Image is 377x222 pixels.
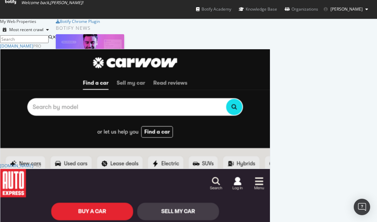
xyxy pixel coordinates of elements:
[56,18,100,24] a: Botify Chrome Plugin
[285,6,318,13] div: Organizations
[33,43,41,49] div: Pro
[9,28,43,32] div: Most recent crawl
[318,4,374,15] button: [PERSON_NAME]
[354,199,370,215] div: Open Intercom Messenger
[56,24,213,32] div: Botify news
[56,34,124,70] img: How to Prioritize and Accelerate Technical SEO with Botify Assist
[330,6,363,12] span: Bradley Raw
[196,6,231,13] div: Botify Academy
[239,6,277,13] div: Knowledge Base
[33,163,41,169] div: Pro
[60,18,100,24] div: Botify Chrome Plugin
